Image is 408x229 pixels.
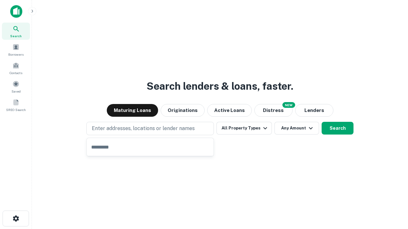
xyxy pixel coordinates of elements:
span: SREO Search [6,107,26,112]
button: Originations [161,104,205,117]
button: Enter addresses, locations or lender names [86,122,214,135]
button: Active Loans [207,104,252,117]
button: Maturing Loans [107,104,158,117]
a: Search [2,23,30,40]
button: Lenders [295,104,333,117]
iframe: Chat Widget [376,158,408,188]
span: Contacts [10,70,22,75]
span: Saved [11,89,21,94]
h3: Search lenders & loans, faster. [147,79,293,94]
img: capitalize-icon.png [10,5,22,18]
button: Search distressed loans with lien and other non-mortgage details. [254,104,293,117]
button: Any Amount [274,122,319,135]
span: Search [10,33,22,38]
button: All Property Types [216,122,272,135]
p: Enter addresses, locations or lender names [92,125,195,132]
button: Search [322,122,353,135]
span: Borrowers [8,52,24,57]
div: NEW [282,102,295,108]
a: Contacts [2,59,30,77]
a: SREO Search [2,96,30,114]
a: Borrowers [2,41,30,58]
a: Saved [2,78,30,95]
